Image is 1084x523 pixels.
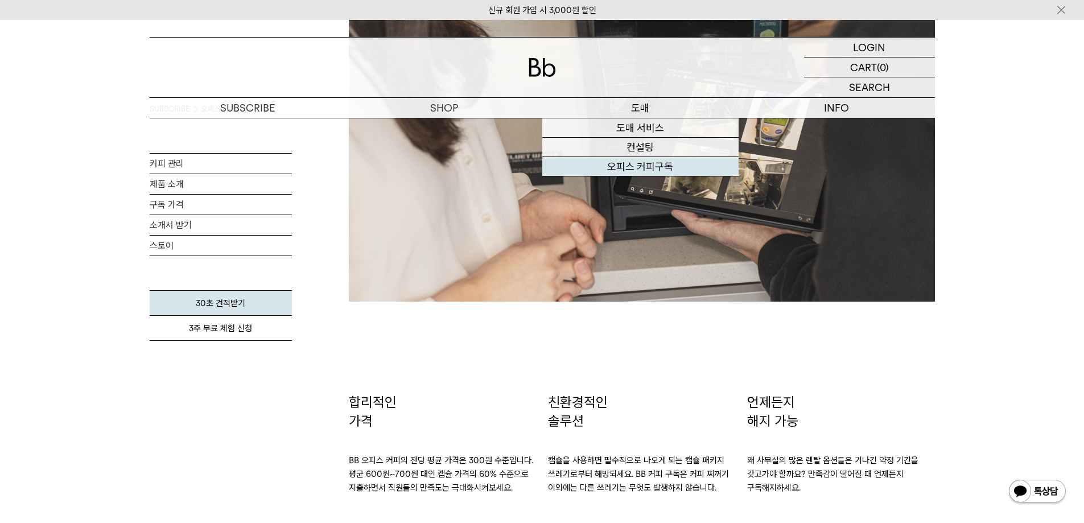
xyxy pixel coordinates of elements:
[346,98,542,118] a: SHOP
[804,57,935,77] a: CART (0)
[747,431,935,495] p: 왜 사무실의 많은 렌탈 옵션들은 기나긴 약정 기간을 갖고가야 할까요? 만족감이 떨어질 때 언제든지 구독해지하세요.
[488,5,596,15] a: 신규 회원 가입 시 3,000원 할인
[529,58,556,77] img: 로고
[349,393,537,431] p: 합리적인 가격
[150,290,292,316] a: 30초 견적받기
[548,431,736,495] p: 캡슐을 사용하면 필수적으로 나오게 되는 캡슐 패키지 쓰레기로부터 해방되세요. BB 커피 구독은 커피 찌꺼기 이외에는 다른 쓰레기는 무엇도 발생하지 않습니다.
[853,38,885,57] p: LOGIN
[542,157,739,176] a: 오피스 커피구독
[548,393,736,431] p: 친환경적인 솔루션
[877,57,889,77] p: (0)
[150,316,292,341] a: 3주 무료 체험 신청
[150,236,292,256] a: 스토어
[150,195,292,215] a: 구독 가격
[150,98,346,118] a: SUBSCRIBE
[1008,479,1067,506] img: 카카오톡 채널 1:1 채팅 버튼
[804,38,935,57] a: LOGIN
[542,118,739,138] a: 도매 서비스
[349,431,537,495] p: BB 오피스 커피의 잔당 평균 가격은 300원 수준입니다. 평균 600원~700원 대인 캡슐 가격의 60% 수준으로 지출하면서 직원들의 만족도는 극대화시켜보세요.
[747,393,935,431] p: 언제든지 해지 가능
[739,98,935,118] p: INFO
[542,138,739,157] a: 컨설팅
[150,215,292,235] a: 소개서 받기
[150,154,292,174] a: 커피 관리
[542,98,739,118] p: 도매
[850,57,877,77] p: CART
[849,77,890,97] p: SEARCH
[150,174,292,194] a: 제품 소개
